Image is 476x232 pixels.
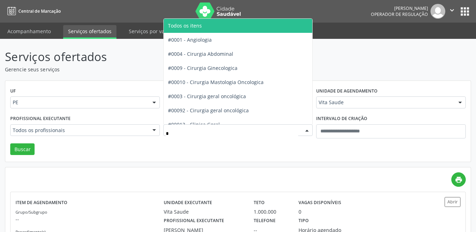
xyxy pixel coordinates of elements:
span: #0003 - Cirurgia geral oncológica [168,93,246,100]
span: Todos os profissionais [13,127,145,134]
span: #0009 - Cirurgia Ginecologica [168,65,237,71]
span: Todos os itens [168,22,202,29]
img: img [430,4,445,19]
label: Item de agendamento [16,197,67,208]
span: Central de Marcação [18,8,61,14]
a: Serviços ofertados [63,25,116,39]
div: Vita Saude [164,208,244,215]
label: UF [10,86,16,97]
div: [PERSON_NAME] [371,5,428,11]
p: Gerencie seus serviços [5,66,331,73]
span: PE [13,99,145,106]
small: Grupo/Subgrupo [16,209,47,215]
label: Teto [254,197,265,208]
button: apps [459,5,471,18]
button: Buscar [10,143,35,155]
label: Profissional executante [164,215,224,226]
button: Abrir [445,197,460,207]
span: #00092 - Cirurgia geral oncológica [168,107,249,114]
a: Central de Marcação [5,5,61,17]
p: -- [16,215,164,223]
p: Serviços ofertados [5,48,331,66]
span: #00010 - Cirurgia Mastologia Oncologica [168,79,264,85]
label: Telefone [254,215,276,226]
label: Vagas disponíveis [299,197,341,208]
a: Serviços por vaga [124,25,175,37]
span: #0004 - Cirurgia Abdominal [168,50,233,57]
span: Operador de regulação [371,11,428,17]
i:  [448,6,456,14]
button:  [445,4,459,19]
a: Acompanhamento [2,25,56,37]
i: print [455,176,463,184]
span: Vita Saude [319,99,451,106]
span: #0001 - Angiologia [168,36,212,43]
span: #00013 - Clinica Geral [168,121,220,128]
label: Tipo [299,215,309,226]
label: Intervalo de criação [316,113,367,124]
label: Unidade executante [164,197,212,208]
div: 0 [299,208,301,215]
label: Profissional executante [10,113,71,124]
a: print [451,172,466,187]
label: Unidade de agendamento [316,86,378,97]
div: 1.000.000 [254,208,289,215]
